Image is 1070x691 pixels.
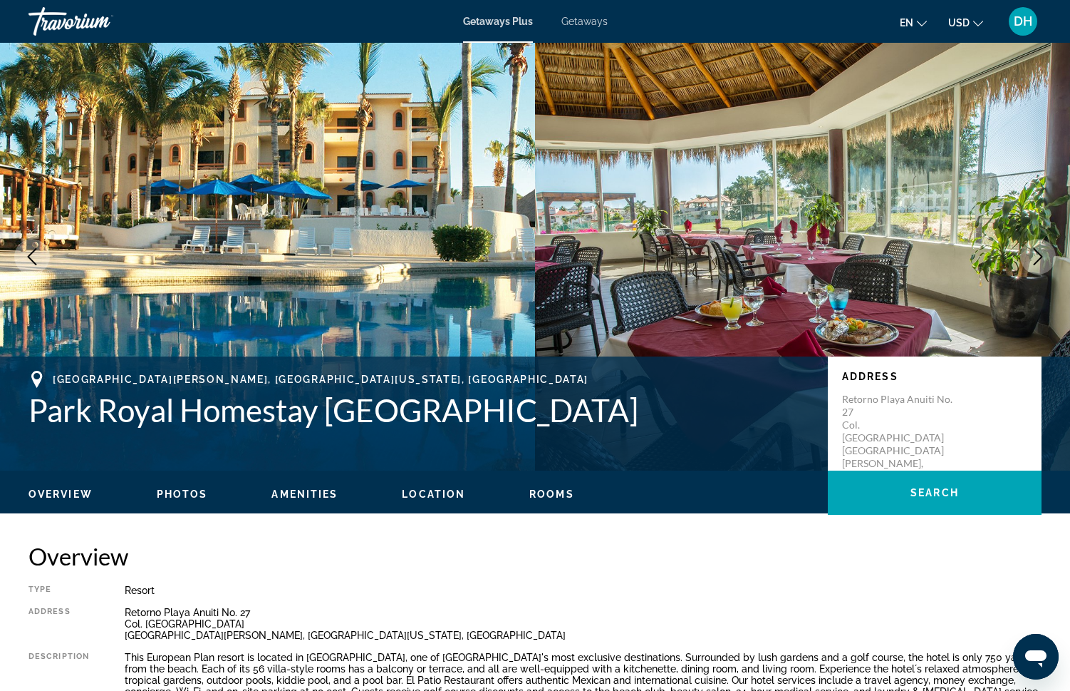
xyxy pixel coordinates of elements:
[463,16,533,27] a: Getaways Plus
[125,607,1042,641] div: Retorno Playa Anuiti No. 27 Col. [GEOGRAPHIC_DATA] [GEOGRAPHIC_DATA][PERSON_NAME], [GEOGRAPHIC_DA...
[157,488,208,501] button: Photos
[402,488,465,501] button: Location
[157,488,208,500] span: Photos
[28,488,93,501] button: Overview
[14,239,50,275] button: Previous image
[529,488,574,501] button: Rooms
[910,487,959,498] span: Search
[948,12,983,33] button: Change currency
[271,488,338,500] span: Amenities
[28,488,93,500] span: Overview
[842,393,956,508] p: Retorno Playa Anuiti No. 27 Col. [GEOGRAPHIC_DATA] [GEOGRAPHIC_DATA][PERSON_NAME], [GEOGRAPHIC_DA...
[1014,14,1032,29] span: DH
[828,471,1042,515] button: Search
[1004,6,1042,36] button: User Menu
[271,488,338,501] button: Amenities
[402,488,465,500] span: Location
[948,17,970,29] span: USD
[28,3,171,40] a: Travorium
[125,585,1042,596] div: Resort
[28,607,89,641] div: Address
[28,391,814,429] h1: Park Royal Homestay [GEOGRAPHIC_DATA]
[1013,634,1059,680] iframe: Button to launch messaging window
[53,374,588,385] span: [GEOGRAPHIC_DATA][PERSON_NAME], [GEOGRAPHIC_DATA][US_STATE], [GEOGRAPHIC_DATA]
[529,488,574,500] span: Rooms
[28,542,1042,570] h2: Overview
[561,16,608,27] a: Getaways
[28,585,89,596] div: Type
[1020,239,1056,275] button: Next image
[900,12,927,33] button: Change language
[842,371,1027,382] p: Address
[900,17,913,29] span: en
